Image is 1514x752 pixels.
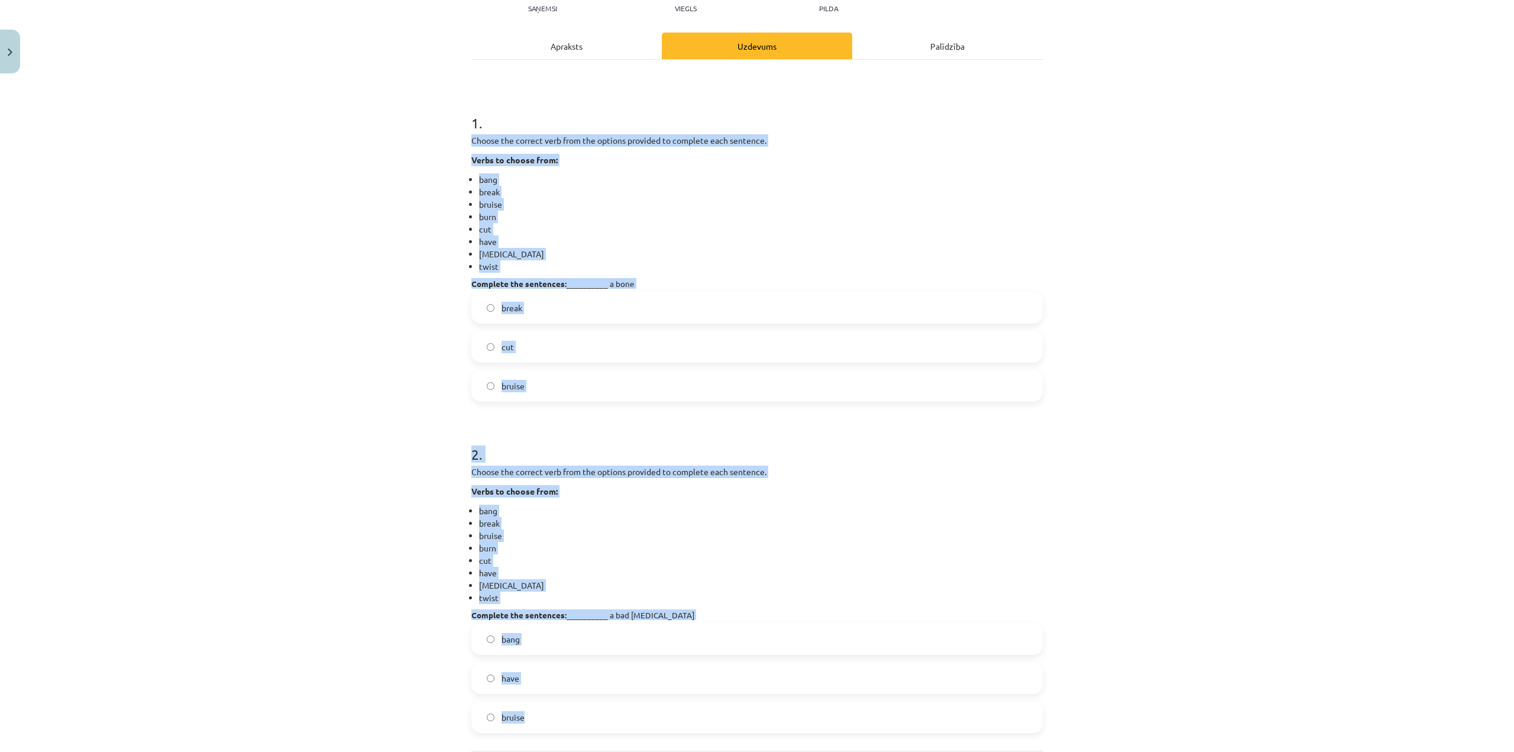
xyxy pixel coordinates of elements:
h1: 2 . [471,425,1043,462]
li: bang [479,173,1043,186]
h4: __________ a bone [471,279,1043,288]
span: bruise [502,380,525,392]
div: Palīdzība [852,33,1043,59]
p: pilda [819,4,838,12]
span: have [502,672,519,685]
li: break [479,186,1043,198]
li: [MEDICAL_DATA] [479,579,1043,592]
strong: Complete the sentences: [471,609,567,620]
li: burn [479,211,1043,223]
input: bruise [487,382,494,390]
li: break [479,517,1043,530]
input: bang [487,635,494,643]
p: Choose the correct verb from the options provided to complete each sentence. [471,134,1043,147]
strong: Complete the sentences: [471,278,567,289]
strong: Verbs to choose from: [471,486,558,496]
li: burn [479,542,1043,554]
img: icon-close-lesson-0947bae3869378f0d4975bcd49f059093ad1ed9edebbc8119c70593378902aed.svg [8,49,12,56]
span: bang [502,633,520,646]
span: bruise [502,711,525,724]
span: cut [502,341,514,353]
input: bruise [487,714,494,721]
p: Viegls [675,4,697,12]
div: Apraksts [471,33,662,59]
h4: __________ a bad [MEDICAL_DATA] [471,610,1043,619]
li: have [479,567,1043,579]
h1: 1 . [471,94,1043,131]
input: cut [487,343,494,351]
li: cut [479,554,1043,567]
li: have [479,235,1043,248]
p: Saņemsi [523,4,562,12]
li: cut [479,223,1043,235]
input: break [487,304,494,312]
li: [MEDICAL_DATA] [479,248,1043,260]
li: bruise [479,530,1043,542]
div: Uzdevums [662,33,852,59]
span: break [502,302,522,314]
p: Choose the correct verb from the options provided to complete each sentence. [471,466,1043,478]
li: bruise [479,198,1043,211]
strong: Verbs to choose from: [471,154,558,165]
li: twist [479,260,1043,273]
input: have [487,674,494,682]
li: bang [479,505,1043,517]
li: twist [479,592,1043,604]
